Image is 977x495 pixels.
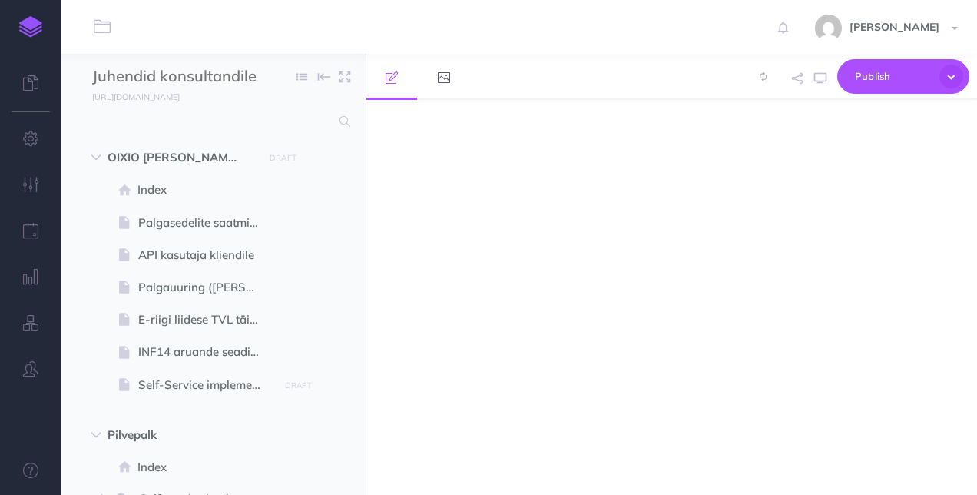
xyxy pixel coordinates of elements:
[842,20,947,34] span: [PERSON_NAME]
[855,65,932,88] span: Publish
[92,65,273,88] input: Documentation Name
[108,426,254,444] span: Pilvepalk
[108,148,254,167] span: OIXIO [PERSON_NAME] 365
[138,376,273,394] span: Self-Service implementation FO365
[19,16,42,38] img: logo-mark.svg
[285,380,312,390] small: DRAFT
[137,181,273,199] span: Index
[138,311,273,329] span: E-riigi liidese TVL täiendus
[138,278,273,297] span: Palgauuring ([PERSON_NAME])
[138,343,273,361] span: INF14 aruande seadistused ja koostamine
[137,458,273,477] span: Index
[837,59,969,94] button: Publish
[61,88,195,104] a: [URL][DOMAIN_NAME]
[270,153,296,163] small: DRAFT
[92,108,330,135] input: Search
[92,91,180,102] small: [URL][DOMAIN_NAME]
[138,214,273,232] span: Palgasedelite saatmine e-posti aadressile
[264,149,303,167] button: DRAFT
[138,246,273,264] span: API kasutaja kliendile
[279,377,317,394] button: DRAFT
[815,15,842,42] img: 986343b1537ab5e6f2f7b14bb58b00bb.jpg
